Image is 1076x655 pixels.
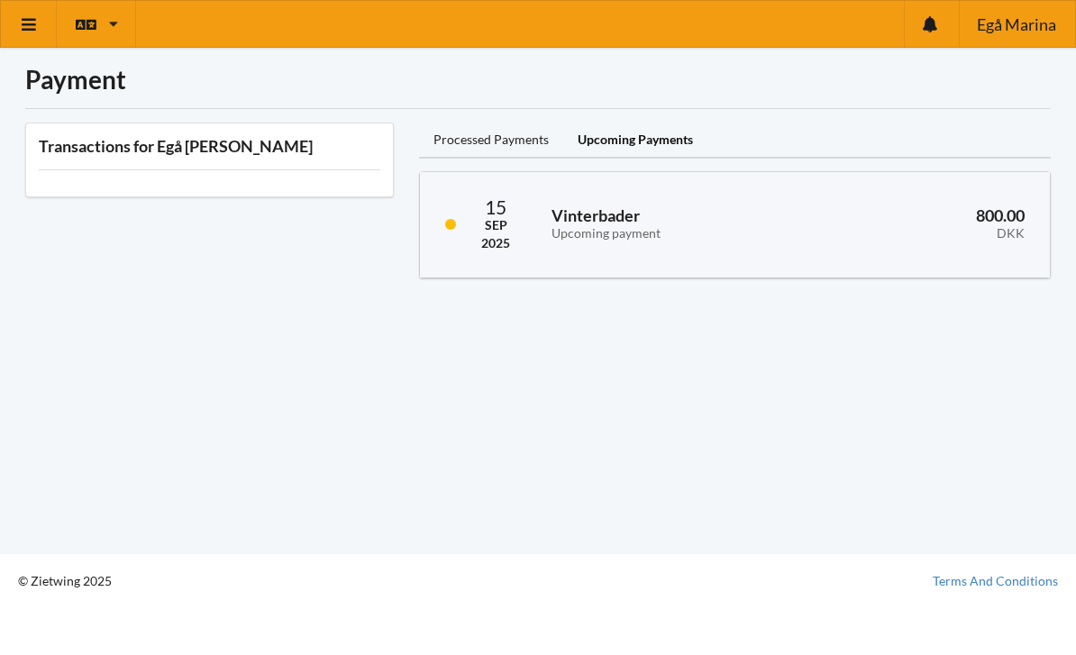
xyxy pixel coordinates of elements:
div: Sep [481,216,510,234]
h3: Vinterbader [552,205,806,241]
div: 2025 [481,234,510,252]
div: Processed Payments [419,123,563,159]
a: Terms And Conditions [933,572,1058,590]
span: Egå Marina [977,16,1056,32]
h3: 800.00 [831,205,1025,241]
div: DKK [831,226,1025,241]
div: 15 [481,197,510,216]
h3: Transactions for Egå [PERSON_NAME] [39,136,380,157]
div: Upcoming Payments [563,123,707,159]
h1: Payment [25,63,1051,96]
div: Upcoming payment [552,226,806,241]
